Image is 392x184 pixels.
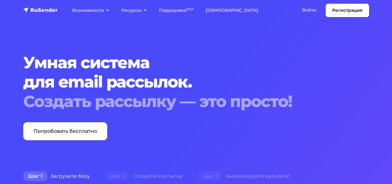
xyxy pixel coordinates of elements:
span: Шаг 3 [198,171,223,181]
span: Шаг 1 [23,171,47,181]
div: Создайте рассылку [97,170,190,182]
a: Поддержка24/7 [153,4,200,17]
a: Войти [296,4,323,16]
a: Ресурсы [115,4,153,17]
a: Попробовать бесплатно [23,122,107,140]
a: [DEMOGRAPHIC_DATA] [200,4,264,17]
div: Анализируйте результат [190,170,298,182]
div: Создать рассылку — это просто! [23,92,369,111]
img: RuSender [23,7,58,13]
h1: Умная система для email рассылок. [23,53,369,111]
a: Возможности [66,4,115,17]
span: Шаг 2 [105,171,130,181]
div: Загрузите базу [16,170,97,182]
sup: 24/7 [186,7,193,11]
a: Регистрация [326,4,369,17]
